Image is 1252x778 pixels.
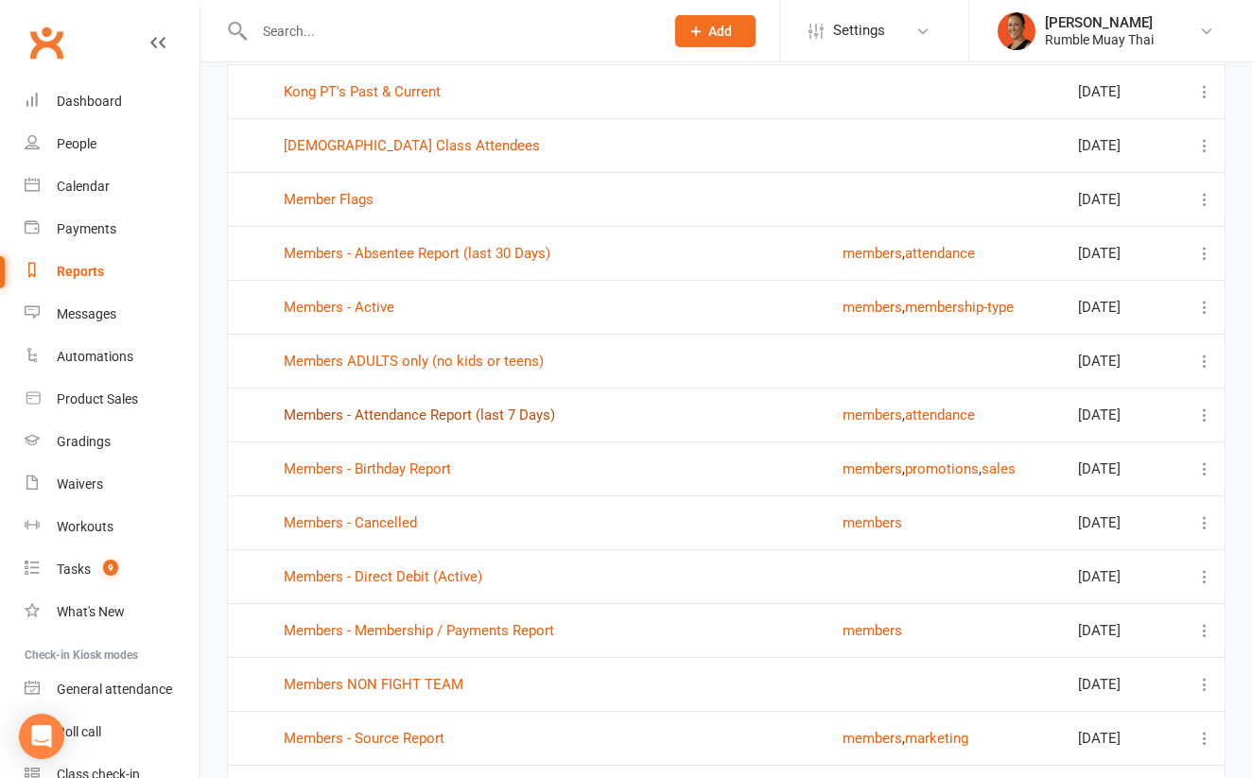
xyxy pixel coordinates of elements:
[1069,495,1176,549] td: [DATE]
[982,458,1016,480] button: sales
[57,724,101,739] div: Roll call
[57,221,116,236] div: Payments
[103,560,118,576] span: 9
[25,208,200,251] a: Payments
[57,306,116,321] div: Messages
[25,591,200,633] a: What's New
[843,458,902,480] button: members
[843,296,902,319] button: members
[25,293,200,336] a: Messages
[284,514,417,531] a: Members - Cancelled
[1069,441,1176,495] td: [DATE]
[998,12,1035,50] img: thumb_image1722232694.png
[1069,226,1176,280] td: [DATE]
[23,19,70,66] a: Clubworx
[57,562,91,577] div: Tasks
[1069,711,1176,765] td: [DATE]
[25,336,200,378] a: Automations
[57,94,122,109] div: Dashboard
[1069,549,1176,603] td: [DATE]
[1069,388,1176,441] td: [DATE]
[284,137,540,154] a: [DEMOGRAPHIC_DATA] Class Attendees
[57,349,133,364] div: Automations
[284,730,444,747] a: Members - Source Report
[284,353,544,370] a: Members ADULTS only (no kids or teens)
[284,406,555,424] a: Members - Attendance Report (last 7 Days)
[25,548,200,591] a: Tasks 9
[25,165,200,208] a: Calendar
[284,676,463,693] a: Members NON FIGHT TEAM
[1069,280,1176,334] td: [DATE]
[57,264,104,279] div: Reports
[25,711,200,753] a: Roll call
[1069,334,1176,388] td: [DATE]
[284,245,550,262] a: Members - Absentee Report (last 30 Days)
[905,296,1014,319] button: membership-type
[57,476,103,492] div: Waivers
[19,714,64,759] div: Open Intercom Messenger
[905,458,979,480] button: promotions
[1069,603,1176,657] td: [DATE]
[25,421,200,463] a: Gradings
[902,245,905,262] span: ,
[25,123,200,165] a: People
[57,682,172,697] div: General attendance
[843,511,902,534] button: members
[902,460,905,477] span: ,
[284,460,451,477] a: Members - Birthday Report
[284,622,554,639] a: Members - Membership / Payments Report
[57,604,125,619] div: What's New
[25,80,200,123] a: Dashboard
[708,24,732,39] span: Add
[1069,64,1176,118] td: [DATE]
[905,404,975,426] button: attendance
[902,299,905,316] span: ,
[249,18,651,44] input: Search...
[905,727,968,750] button: marketing
[25,668,200,711] a: General attendance kiosk mode
[57,136,96,151] div: People
[833,9,885,52] span: Settings
[843,727,902,750] button: members
[57,519,113,534] div: Workouts
[1069,118,1176,172] td: [DATE]
[25,251,200,293] a: Reports
[57,179,110,194] div: Calendar
[284,568,482,585] a: Members - Direct Debit (Active)
[979,460,982,477] span: ,
[25,506,200,548] a: Workouts
[1069,657,1176,711] td: [DATE]
[675,15,756,47] button: Add
[843,404,902,426] button: members
[902,406,905,424] span: ,
[57,391,138,406] div: Product Sales
[284,83,441,100] a: Kong PT's Past & Current
[843,242,902,265] button: members
[843,619,902,642] button: members
[284,299,394,316] a: Members - Active
[905,242,975,265] button: attendance
[284,191,374,208] a: Member Flags
[1045,14,1154,31] div: [PERSON_NAME]
[57,434,111,449] div: Gradings
[25,378,200,421] a: Product Sales
[1045,31,1154,48] div: Rumble Muay Thai
[902,730,905,747] span: ,
[1069,172,1176,226] td: [DATE]
[25,463,200,506] a: Waivers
